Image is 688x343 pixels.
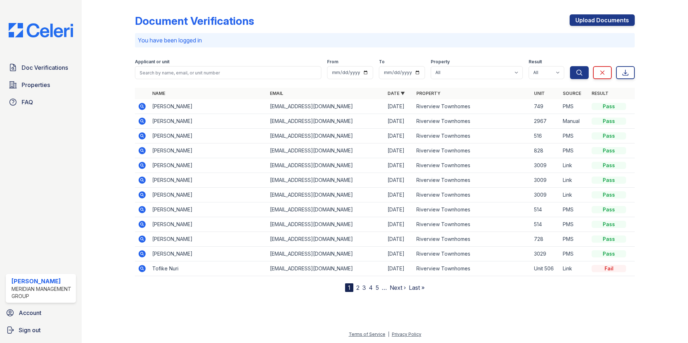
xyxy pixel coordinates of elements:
[560,247,589,261] td: PMS
[3,323,79,337] a: Sign out
[413,114,531,129] td: Riverview Townhomes
[560,261,589,276] td: Link
[6,95,76,109] a: FAQ
[385,261,413,276] td: [DATE]
[149,143,267,158] td: [PERSON_NAME]
[149,99,267,114] td: [PERSON_NAME]
[267,202,385,217] td: [EMAIL_ADDRESS][DOMAIN_NAME]
[413,143,531,158] td: Riverview Townhomes
[267,232,385,247] td: [EMAIL_ADDRESS][DOMAIN_NAME]
[3,23,79,37] img: CE_Logo_Blue-a8612792a0a2168367f1c8372b55b34899dd931a85d93a1a3d3e32e68fde9ad4.png
[149,247,267,261] td: [PERSON_NAME]
[267,114,385,129] td: [EMAIL_ADDRESS][DOMAIN_NAME]
[149,158,267,173] td: [PERSON_NAME]
[560,217,589,232] td: PMS
[592,147,626,154] div: Pass
[560,129,589,143] td: PMS
[413,217,531,232] td: Riverview Townhomes
[135,14,254,27] div: Document Verifications
[529,59,542,65] label: Result
[385,143,413,158] td: [DATE]
[592,265,626,272] div: Fail
[22,98,33,106] span: FAQ
[390,284,406,291] a: Next ›
[385,129,413,143] td: [DATE]
[388,91,405,96] a: Date ▼
[149,261,267,276] td: Tofike Nuri
[413,173,531,188] td: Riverview Townhomes
[369,284,373,291] a: 4
[267,143,385,158] td: [EMAIL_ADDRESS][DOMAIN_NAME]
[152,91,165,96] a: Name
[531,202,560,217] td: 514
[570,14,635,26] a: Upload Documents
[385,188,413,202] td: [DATE]
[327,59,338,65] label: From
[267,129,385,143] td: [EMAIL_ADDRESS][DOMAIN_NAME]
[385,217,413,232] td: [DATE]
[149,114,267,129] td: [PERSON_NAME]
[12,277,73,285] div: [PERSON_NAME]
[409,284,425,291] a: Last »
[592,177,626,184] div: Pass
[385,232,413,247] td: [DATE]
[267,173,385,188] td: [EMAIL_ADDRESS][DOMAIN_NAME]
[560,158,589,173] td: Link
[592,118,626,125] div: Pass
[267,158,385,173] td: [EMAIL_ADDRESS][DOMAIN_NAME]
[560,114,589,129] td: Manual
[531,173,560,188] td: 3009
[413,99,531,114] td: Riverview Townhomes
[19,308,41,317] span: Account
[531,143,560,158] td: 828
[267,217,385,232] td: [EMAIL_ADDRESS][DOMAIN_NAME]
[135,66,321,79] input: Search by name, email, or unit number
[531,158,560,173] td: 3009
[416,91,440,96] a: Property
[431,59,450,65] label: Property
[531,188,560,202] td: 3009
[6,78,76,92] a: Properties
[376,284,379,291] a: 5
[592,91,608,96] a: Result
[19,326,41,334] span: Sign out
[560,143,589,158] td: PMS
[379,59,385,65] label: To
[531,232,560,247] td: 728
[385,158,413,173] td: [DATE]
[413,202,531,217] td: Riverview Townhomes
[6,60,76,75] a: Doc Verifications
[531,217,560,232] td: 514
[135,59,169,65] label: Applicant or unit
[592,191,626,198] div: Pass
[592,162,626,169] div: Pass
[356,284,359,291] a: 2
[22,81,50,89] span: Properties
[149,217,267,232] td: [PERSON_NAME]
[592,250,626,257] div: Pass
[149,173,267,188] td: [PERSON_NAME]
[592,221,626,228] div: Pass
[270,91,283,96] a: Email
[592,235,626,243] div: Pass
[149,188,267,202] td: [PERSON_NAME]
[267,99,385,114] td: [EMAIL_ADDRESS][DOMAIN_NAME]
[560,232,589,247] td: PMS
[563,91,581,96] a: Source
[592,132,626,140] div: Pass
[388,331,389,337] div: |
[560,188,589,202] td: Link
[149,232,267,247] td: [PERSON_NAME]
[385,173,413,188] td: [DATE]
[385,114,413,129] td: [DATE]
[534,91,545,96] a: Unit
[531,129,560,143] td: 516
[149,129,267,143] td: [PERSON_NAME]
[385,202,413,217] td: [DATE]
[560,173,589,188] td: Link
[413,129,531,143] td: Riverview Townhomes
[392,331,421,337] a: Privacy Policy
[592,206,626,213] div: Pass
[531,114,560,129] td: 2967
